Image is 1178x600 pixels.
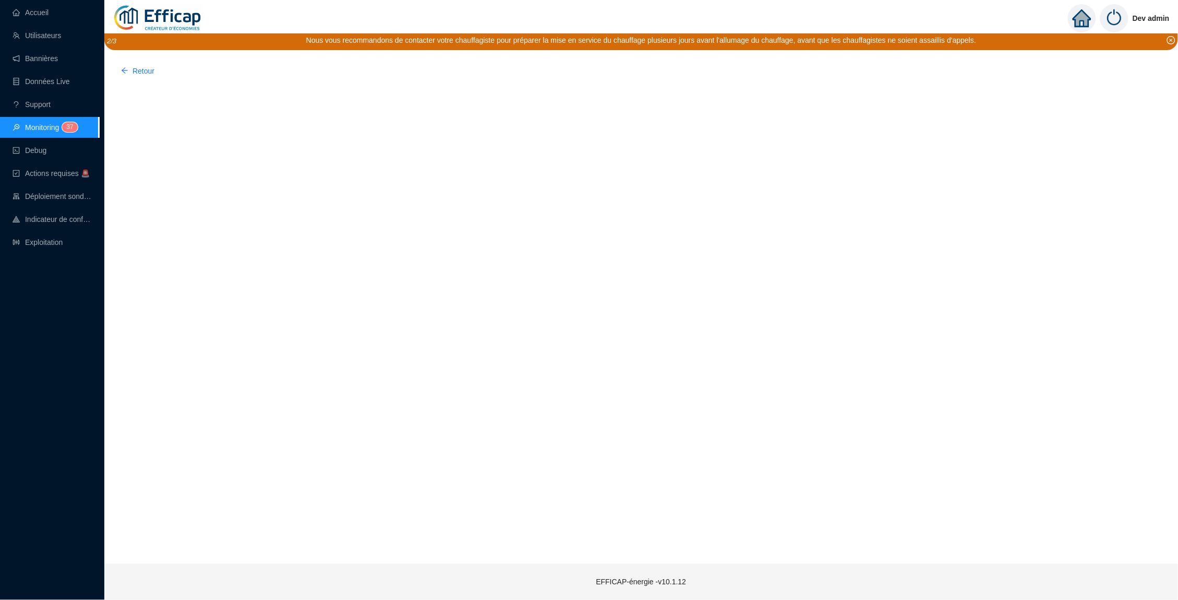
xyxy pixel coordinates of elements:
span: close-circle [1167,36,1175,44]
span: 3 [66,123,70,131]
span: EFFICAP-énergie - v10.1.12 [596,578,687,586]
a: teamUtilisateurs [13,31,61,40]
span: Actions requises 🚨 [25,169,90,178]
span: home [1073,9,1091,28]
span: Dev admin [1133,2,1170,35]
a: homeAccueil [13,8,49,17]
a: codeDebug [13,146,46,155]
button: Retour [113,63,163,79]
sup: 37 [62,122,77,132]
span: check-square [13,170,20,177]
a: databaseDonnées Live [13,77,70,86]
i: 2 / 3 [107,37,116,45]
a: questionSupport [13,100,51,109]
a: slidersExploitation [13,238,63,246]
a: monitorMonitoring37 [13,123,75,132]
span: arrow-left [121,67,128,74]
span: 7 [70,123,74,131]
a: notificationBannières [13,54,58,63]
div: Nous vous recommandons de contacter votre chauffagiste pour préparer la mise en service du chauff... [306,35,977,46]
span: Retour [133,66,154,77]
a: heat-mapIndicateur de confort [13,215,92,223]
img: power [1100,4,1128,32]
a: clusterDéploiement sondes [13,192,92,201]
